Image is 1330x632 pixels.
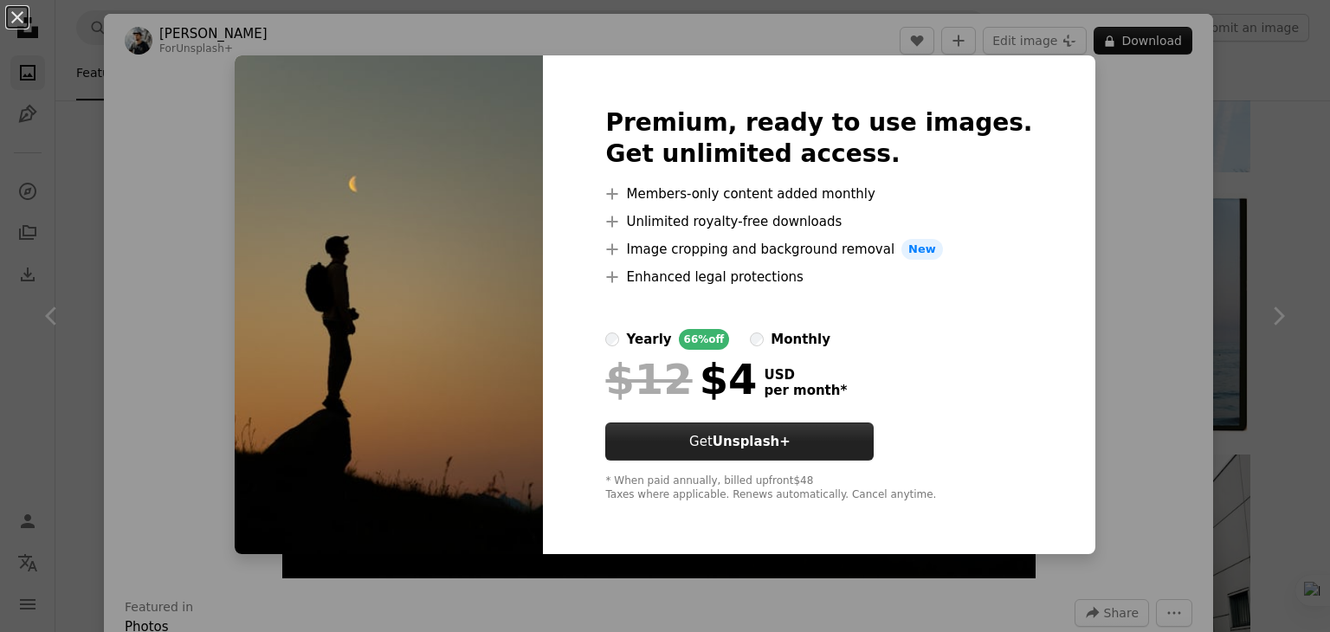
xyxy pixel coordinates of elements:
[235,55,543,554] img: premium_photo-1755856680228-60755545c4ec
[605,422,874,461] button: GetUnsplash+
[901,239,943,260] span: New
[605,211,1032,232] li: Unlimited royalty-free downloads
[605,107,1032,170] h2: Premium, ready to use images. Get unlimited access.
[764,383,847,398] span: per month *
[605,357,692,402] span: $12
[605,357,757,402] div: $4
[750,332,764,346] input: monthly
[713,434,791,449] strong: Unsplash+
[605,332,619,346] input: yearly66%off
[764,367,847,383] span: USD
[626,329,671,350] div: yearly
[605,474,1032,502] div: * When paid annually, billed upfront $48 Taxes where applicable. Renews automatically. Cancel any...
[771,329,830,350] div: monthly
[679,329,730,350] div: 66% off
[605,267,1032,287] li: Enhanced legal protections
[605,239,1032,260] li: Image cropping and background removal
[605,184,1032,204] li: Members-only content added monthly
